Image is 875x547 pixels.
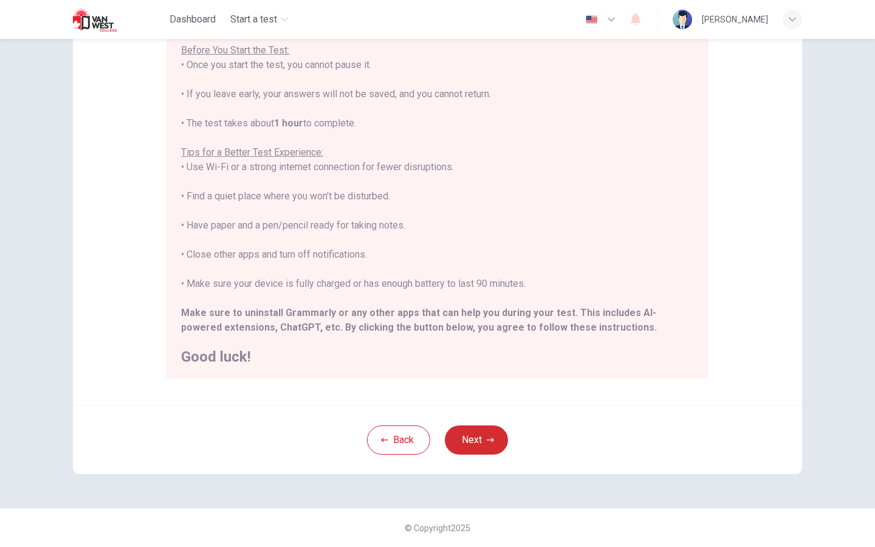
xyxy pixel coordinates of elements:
img: en [584,15,599,24]
u: Before You Start the Test: [181,44,289,56]
button: Next [445,425,508,455]
a: Van West logo [73,7,165,32]
img: Van West logo [73,7,137,32]
b: By clicking the button below, you agree to follow these instructions. [345,322,657,333]
b: 1 hour [274,117,303,129]
h2: Good luck! [181,349,694,364]
button: Back [367,425,430,455]
button: Start a test [225,9,293,30]
div: [PERSON_NAME] [702,12,768,27]
img: Profile picture [673,10,692,29]
u: Tips for a Better Test Experience: [181,146,323,158]
span: © Copyright 2025 [405,523,470,533]
button: Dashboard [165,9,221,30]
b: Make sure to uninstall Grammarly or any other apps that can help you during your test. This inclu... [181,307,656,333]
span: Start a test [230,12,277,27]
span: Dashboard [170,12,216,27]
